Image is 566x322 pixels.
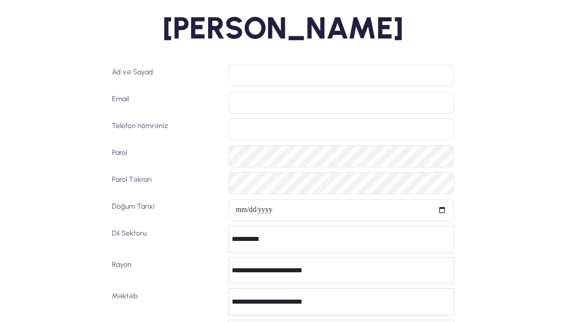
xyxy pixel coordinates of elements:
h2: [PERSON_NAME] [25,9,541,47]
label: Məktəb [109,288,225,315]
label: Parol [109,145,225,167]
label: Telefon nömrəniz [109,118,225,141]
label: Ad və Soyad [109,64,225,87]
label: Parol Təkrarı [109,172,225,194]
label: Doğum Tarixi [109,199,225,221]
label: Rayon [109,257,225,284]
label: Email [109,91,225,114]
label: Dil Sektoru [109,226,225,253]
